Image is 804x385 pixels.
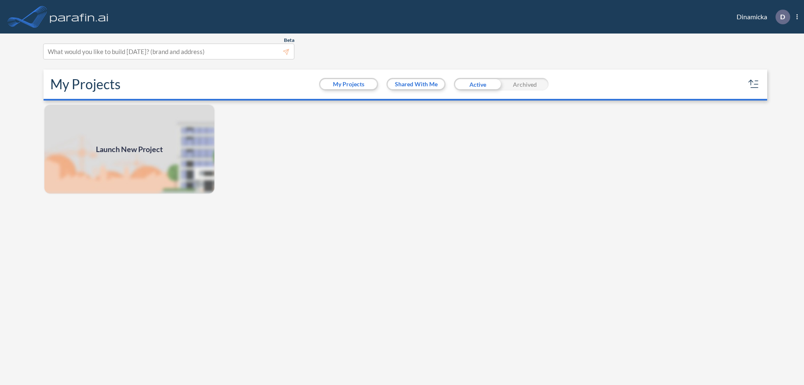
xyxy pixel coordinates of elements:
[96,144,163,155] span: Launch New Project
[320,79,377,89] button: My Projects
[44,104,215,194] img: add
[780,13,785,21] p: D
[48,8,110,25] img: logo
[724,10,798,24] div: Dinamicka
[50,76,121,92] h2: My Projects
[44,104,215,194] a: Launch New Project
[388,79,444,89] button: Shared With Me
[747,78,760,91] button: sort
[501,78,549,90] div: Archived
[284,37,294,44] span: Beta
[454,78,501,90] div: Active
